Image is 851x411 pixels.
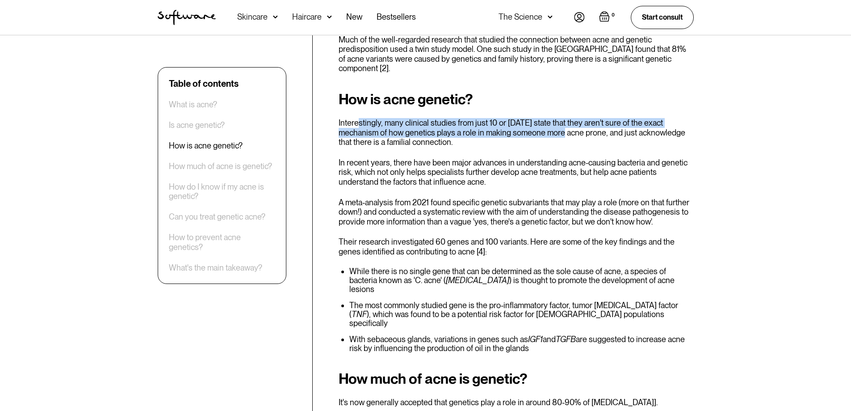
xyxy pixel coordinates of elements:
[339,198,694,227] p: A meta-analysis from 2021 found specific genetic subvariants that may play a role (more on that f...
[169,120,225,130] a: Is acne genetic?
[169,212,265,222] a: Can you treat genetic acne?
[158,10,216,25] img: Software Logo
[339,118,694,147] p: Interestingly, many clinical studies from just 10 or [DATE] state that they aren't sure of the ex...
[339,158,694,187] p: In recent years, there have been major advances in understanding acne-causing bacteria and geneti...
[169,263,262,273] a: What's the main takeaway?
[273,13,278,21] img: arrow down
[339,237,694,256] p: Their research investigated 60 genes and 100 variants. Here are some of the key findings and the ...
[292,13,322,21] div: Haircare
[528,335,543,344] em: IGF1
[499,13,542,21] div: The Science
[339,35,694,73] p: Much of the well-regarded research that studied the connection between acne and genetic predispos...
[169,100,217,110] a: What is acne?
[349,301,694,328] li: The most commonly studied gene is the pro-inflammatory factor, tumor [MEDICAL_DATA] factor ( ), w...
[169,141,243,151] a: How is acne genetic?
[339,371,694,387] h2: How much of acne is genetic?
[169,161,272,171] a: How much of acne is genetic?
[446,275,509,285] em: [MEDICAL_DATA]
[237,13,268,21] div: Skincare
[158,10,216,25] a: home
[327,13,332,21] img: arrow down
[631,6,694,29] a: Start consult
[349,267,694,294] li: While there is no single gene that can be determined as the sole cause of acne, a species of bact...
[610,11,616,19] div: 0
[339,398,694,407] p: It's now generally accepted that genetics play a role in around 80-90% of [MEDICAL_DATA]].
[169,182,275,201] a: How do I know if my acne is genetic?
[548,13,553,21] img: arrow down
[169,233,275,252] a: How to prevent acne genetics?
[599,11,616,24] a: Open empty cart
[556,335,576,344] em: TGFB
[349,335,694,353] li: With sebaceous glands, variations in genes such as and are suggested to increase acne risk by inf...
[339,91,694,107] h2: How is acne genetic?
[352,309,367,319] em: TNF
[169,78,239,89] div: Table of contents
